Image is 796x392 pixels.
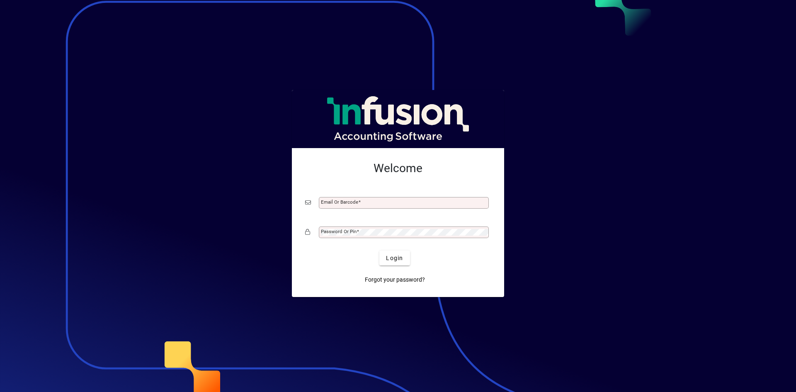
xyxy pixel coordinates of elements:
[321,229,357,234] mat-label: Password or Pin
[305,161,491,175] h2: Welcome
[321,199,358,205] mat-label: Email or Barcode
[362,272,428,287] a: Forgot your password?
[379,251,410,265] button: Login
[386,254,403,263] span: Login
[365,275,425,284] span: Forgot your password?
